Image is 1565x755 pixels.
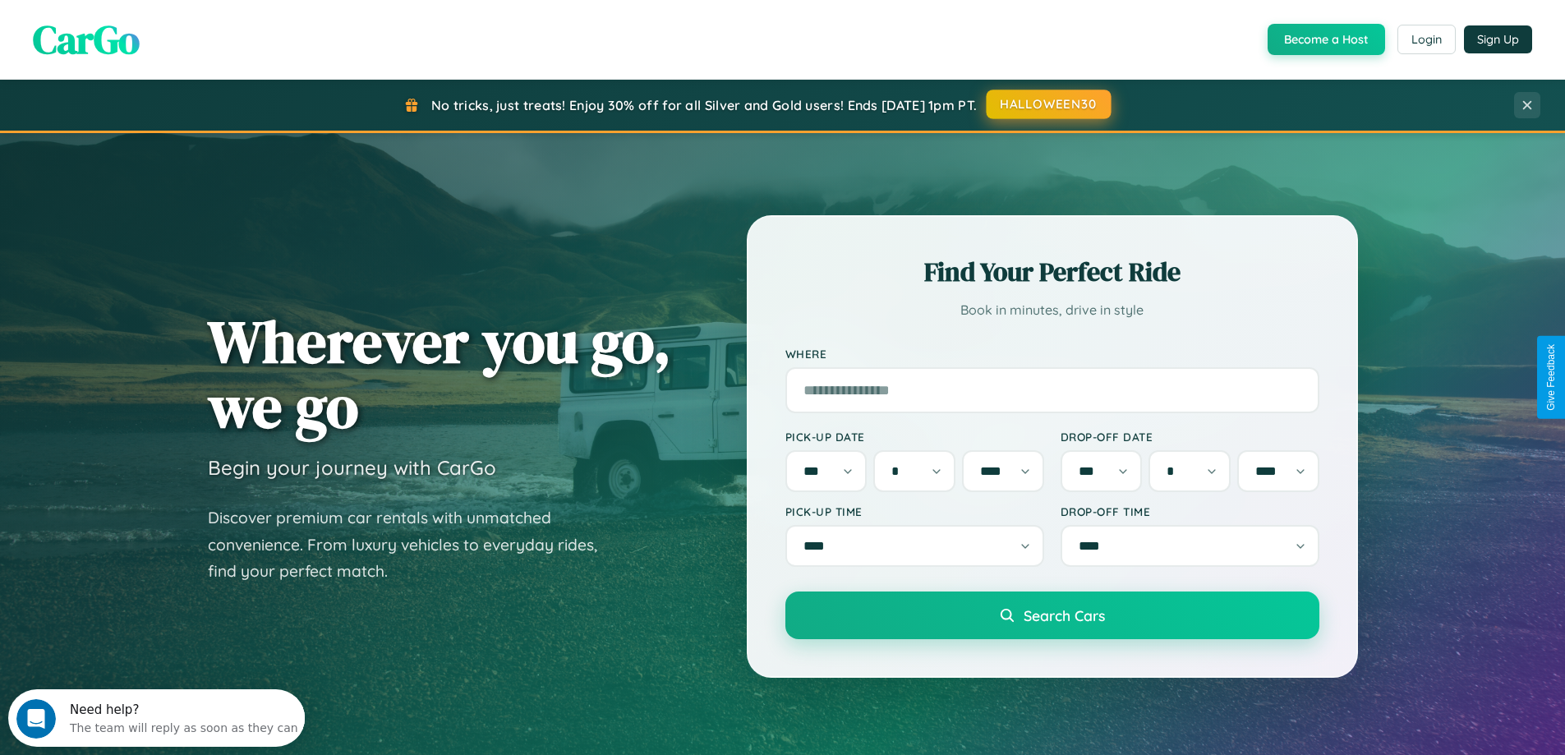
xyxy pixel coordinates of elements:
[1545,344,1557,411] div: Give Feedback
[1024,606,1105,624] span: Search Cars
[7,7,306,52] div: Open Intercom Messenger
[208,504,619,585] p: Discover premium car rentals with unmatched convenience. From luxury vehicles to everyday rides, ...
[785,298,1319,322] p: Book in minutes, drive in style
[785,347,1319,361] label: Where
[1464,25,1532,53] button: Sign Up
[785,430,1044,444] label: Pick-up Date
[785,254,1319,290] h2: Find Your Perfect Ride
[62,14,290,27] div: Need help?
[431,97,977,113] span: No tricks, just treats! Enjoy 30% off for all Silver and Gold users! Ends [DATE] 1pm PT.
[8,689,305,747] iframe: Intercom live chat discovery launcher
[33,12,140,67] span: CarGo
[62,27,290,44] div: The team will reply as soon as they can
[208,455,496,480] h3: Begin your journey with CarGo
[1061,504,1319,518] label: Drop-off Time
[16,699,56,739] iframe: Intercom live chat
[1397,25,1456,54] button: Login
[1268,24,1385,55] button: Become a Host
[208,309,671,439] h1: Wherever you go, we go
[785,504,1044,518] label: Pick-up Time
[785,592,1319,639] button: Search Cars
[1061,430,1319,444] label: Drop-off Date
[987,90,1112,119] button: HALLOWEEN30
